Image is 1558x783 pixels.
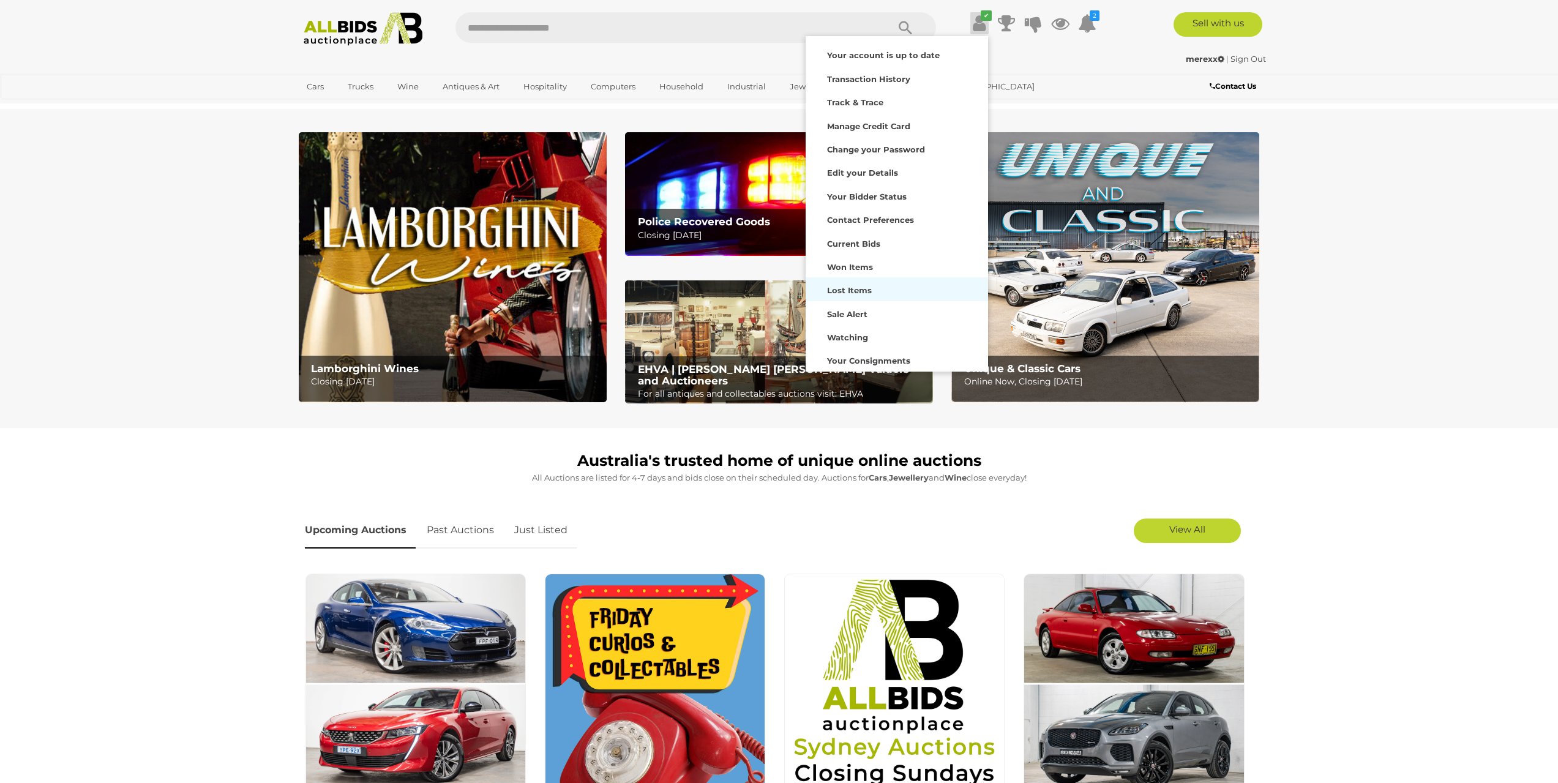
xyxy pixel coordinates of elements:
[311,374,599,389] p: Closing [DATE]
[806,348,988,371] a: Your Consignments
[827,356,910,365] strong: Your Consignments
[305,471,1254,485] p: All Auctions are listed for 4-7 days and bids close on their scheduled day. Auctions for , and cl...
[651,77,711,97] a: Household
[806,324,988,348] a: Watching
[806,113,988,137] a: Manage Credit Card
[806,42,988,66] a: Your account is up to date
[827,309,867,319] strong: Sale Alert
[889,473,929,482] strong: Jewellery
[299,132,607,402] a: Lamborghini Wines Lamborghini Wines Closing [DATE]
[981,10,992,21] i: ✔
[638,363,909,387] b: EHVA | [PERSON_NAME] [PERSON_NAME] Valuers and Auctioneers
[305,512,416,549] a: Upcoming Auctions
[827,239,880,249] strong: Current Bids
[638,386,926,402] p: For all antiques and collectables auctions visit: EHVA
[827,262,873,272] strong: Won Items
[806,137,988,160] a: Change your Password
[583,77,643,97] a: Computers
[1186,54,1226,64] a: merexx
[806,160,988,183] a: Edit your Details
[340,77,381,97] a: Trucks
[1174,12,1262,37] a: Sell with us
[625,280,933,404] a: EHVA | Evans Hastings Valuers and Auctioneers EHVA | [PERSON_NAME] [PERSON_NAME] Valuers and Auct...
[970,12,989,34] a: ✔
[806,254,988,277] a: Won Items
[625,132,933,255] a: Police Recovered Goods Police Recovered Goods Closing [DATE]
[951,132,1259,402] img: Unique & Classic Cars
[827,74,910,84] strong: Transaction History
[515,77,575,97] a: Hospitality
[827,168,898,178] strong: Edit your Details
[719,77,774,97] a: Industrial
[964,374,1253,389] p: Online Now, Closing [DATE]
[297,12,430,46] img: Allbids.com.au
[964,362,1080,375] b: Unique & Classic Cars
[940,77,1043,97] a: [GEOGRAPHIC_DATA]
[806,89,988,113] a: Track & Trace
[806,207,988,230] a: Contact Preferences
[827,97,883,107] strong: Track & Trace
[1226,54,1229,64] span: |
[299,77,332,97] a: Cars
[951,132,1259,402] a: Unique & Classic Cars Unique & Classic Cars Online Now, Closing [DATE]
[869,473,887,482] strong: Cars
[806,277,988,301] a: Lost Items
[1186,54,1224,64] strong: merexx
[418,512,503,549] a: Past Auctions
[1078,12,1096,34] a: 2
[827,332,868,342] strong: Watching
[305,452,1254,470] h1: Australia's trusted home of unique online auctions
[1230,54,1266,64] a: Sign Out
[299,132,607,402] img: Lamborghini Wines
[827,50,940,60] strong: Your account is up to date
[1134,519,1241,543] a: View All
[1210,80,1259,93] a: Contact Us
[827,215,914,225] strong: Contact Preferences
[827,144,925,154] strong: Change your Password
[1090,10,1099,21] i: 2
[806,184,988,207] a: Your Bidder Status
[435,77,507,97] a: Antiques & Art
[311,362,419,375] b: Lamborghini Wines
[638,215,770,228] b: Police Recovered Goods
[827,192,907,201] strong: Your Bidder Status
[806,301,988,324] a: Sale Alert
[625,132,933,255] img: Police Recovered Goods
[827,285,872,295] strong: Lost Items
[782,77,836,97] a: Jewellery
[638,228,926,243] p: Closing [DATE]
[625,280,933,404] img: EHVA | Evans Hastings Valuers and Auctioneers
[827,121,910,131] strong: Manage Credit Card
[875,12,936,43] button: Search
[806,66,988,89] a: Transaction History
[389,77,427,97] a: Wine
[806,231,988,254] a: Current Bids
[1210,81,1256,91] b: Contact Us
[505,512,577,549] a: Just Listed
[1169,523,1205,535] span: View All
[945,473,967,482] strong: Wine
